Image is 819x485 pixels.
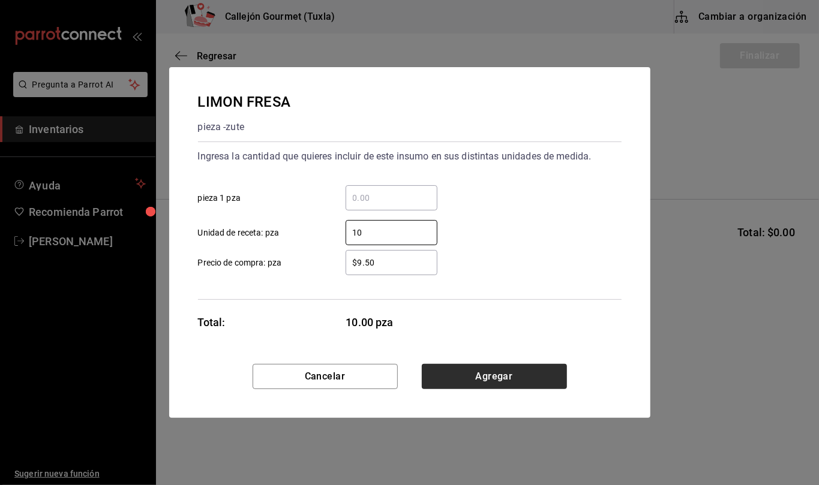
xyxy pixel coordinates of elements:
[346,255,437,270] input: Precio de compra: pza
[346,314,438,330] span: 10.00 pza
[198,118,290,137] div: pieza - zute
[198,91,290,113] div: LIMON FRESA
[198,227,280,239] span: Unidad de receta: pza
[198,314,226,330] div: Total:
[422,364,567,389] button: Agregar
[253,364,398,389] button: Cancelar
[198,257,282,269] span: Precio de compra: pza
[198,147,622,166] div: Ingresa la cantidad que quieres incluir de este insumo en sus distintas unidades de medida.
[346,191,437,205] input: pieza 1 pza
[346,225,437,240] input: Unidad de receta: pza
[198,192,241,204] span: pieza 1 pza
